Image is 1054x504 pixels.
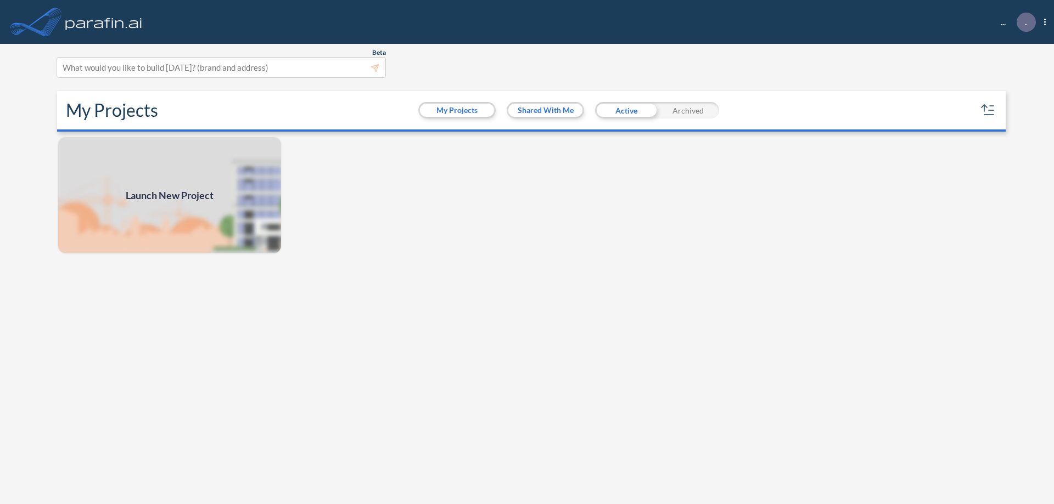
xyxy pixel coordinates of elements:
[508,104,582,117] button: Shared With Me
[984,13,1046,32] div: ...
[63,11,144,33] img: logo
[126,188,214,203] span: Launch New Project
[372,48,386,57] span: Beta
[57,136,282,254] a: Launch New Project
[57,136,282,254] img: add
[595,102,657,118] div: Active
[979,101,997,119] button: sort
[657,102,719,118] div: Archived
[1025,17,1027,27] p: .
[66,100,158,121] h2: My Projects
[420,104,494,117] button: My Projects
